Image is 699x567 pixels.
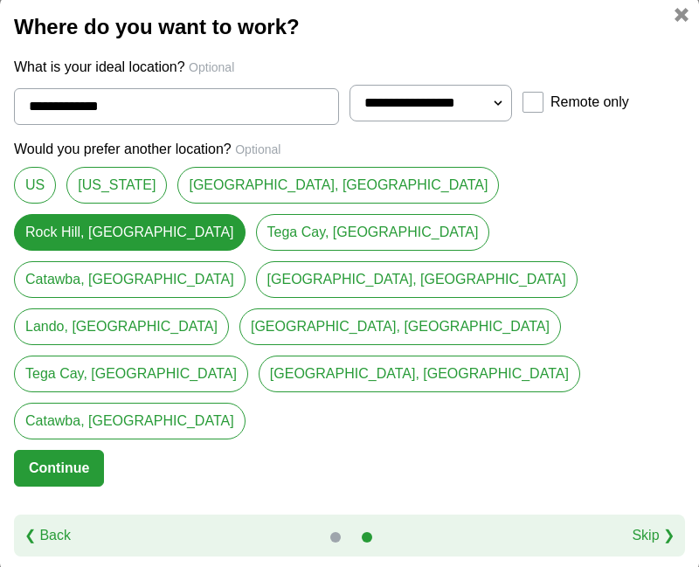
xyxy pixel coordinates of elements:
[14,11,685,43] h2: Where do you want to work?
[14,403,246,439] a: Catawba, [GEOGRAPHIC_DATA]
[14,139,685,160] p: Would you prefer another location?
[189,60,234,74] span: Optional
[256,261,578,298] a: [GEOGRAPHIC_DATA], [GEOGRAPHIC_DATA]
[14,261,246,298] a: Catawba, [GEOGRAPHIC_DATA]
[239,308,561,345] a: [GEOGRAPHIC_DATA], [GEOGRAPHIC_DATA]
[14,450,104,487] button: Continue
[550,92,629,113] label: Remote only
[14,57,685,78] p: What is your ideal location?
[66,167,167,204] a: [US_STATE]
[14,308,229,345] a: Lando, [GEOGRAPHIC_DATA]
[14,214,246,251] a: Rock Hill, [GEOGRAPHIC_DATA]
[24,525,71,546] a: ❮ Back
[632,525,675,546] a: Skip ❯
[14,167,56,204] a: US
[259,356,580,392] a: [GEOGRAPHIC_DATA], [GEOGRAPHIC_DATA]
[177,167,499,204] a: [GEOGRAPHIC_DATA], [GEOGRAPHIC_DATA]
[14,356,248,392] a: Tega Cay, [GEOGRAPHIC_DATA]
[235,142,280,156] span: Optional
[256,214,490,251] a: Tega Cay, [GEOGRAPHIC_DATA]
